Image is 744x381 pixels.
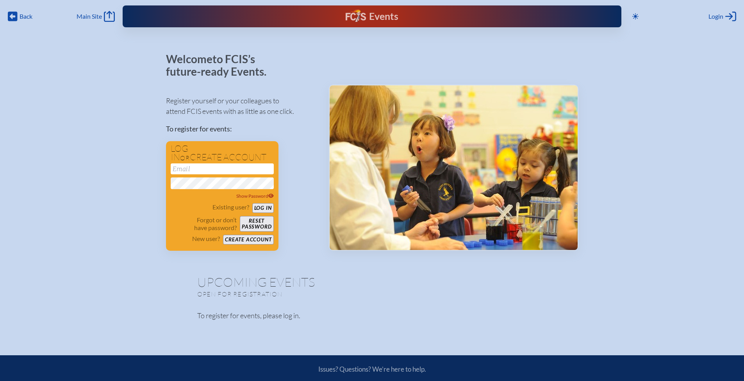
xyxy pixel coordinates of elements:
p: Welcome to FCIS’s future-ready Events. [166,53,275,78]
h1: Upcoming Events [197,276,547,288]
div: FCIS Events — Future ready [260,9,484,23]
button: Resetpassword [240,216,273,232]
p: Forgot or don’t have password? [171,216,237,232]
img: Events [330,85,578,250]
span: Show Password [236,193,274,199]
span: Login [708,12,723,20]
p: Open for registration [197,290,403,298]
span: Back [20,12,32,20]
a: Main Site [77,11,115,22]
span: or [180,154,190,162]
span: Main Site [77,12,102,20]
p: New user? [192,235,220,243]
button: Create account [223,235,273,245]
p: Register yourself or your colleagues to attend FCIS events with as little as one click. [166,96,316,117]
p: Existing user? [212,203,249,211]
input: Email [171,163,274,174]
h1: Log in create account [171,144,274,162]
p: To register for events, please log in. [197,310,547,321]
button: Log in [252,203,274,213]
p: Issues? Questions? We’re here to help. [235,365,510,373]
p: To register for events: [166,124,316,134]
